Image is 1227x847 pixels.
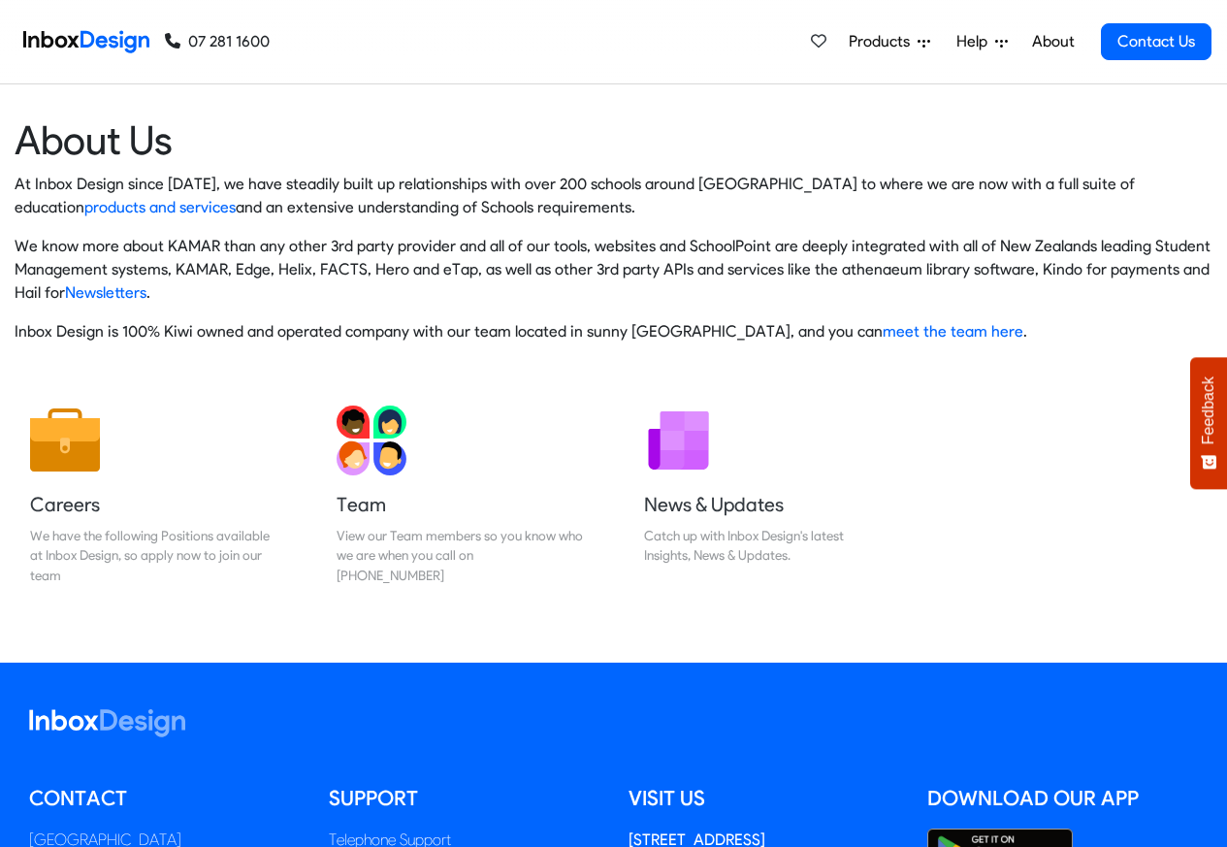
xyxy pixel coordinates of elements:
h5: Team [337,491,583,518]
h5: Support [329,784,599,813]
a: products and services [84,198,236,216]
img: 2022_01_12_icon_newsletter.svg [644,406,714,475]
img: 2022_01_13_icon_job.svg [30,406,100,475]
a: Products [841,22,938,61]
img: logo_inboxdesign_white.svg [29,709,185,737]
a: meet the team here [883,322,1023,341]
div: Catch up with Inbox Design's latest Insights, News & Updates. [644,526,890,566]
a: Careers We have the following Positions available at Inbox Design, so apply now to join our team [15,390,292,601]
h5: Visit us [629,784,899,813]
h5: Careers [30,491,276,518]
a: Newsletters [65,283,146,302]
a: Contact Us [1101,23,1211,60]
p: At Inbox Design since [DATE], we have steadily built up relationships with over 200 schools aroun... [15,173,1212,219]
heading: About Us [15,115,1212,165]
div: View our Team members so you know who we are when you call on [PHONE_NUMBER] [337,526,583,585]
a: 07 281 1600 [165,30,270,53]
a: News & Updates Catch up with Inbox Design's latest Insights, News & Updates. [629,390,906,601]
h5: News & Updates [644,491,890,518]
h5: Download our App [927,784,1198,813]
span: Help [956,30,995,53]
div: We have the following Positions available at Inbox Design, so apply now to join our team [30,526,276,585]
a: About [1026,22,1080,61]
span: Products [849,30,918,53]
p: We know more about KAMAR than any other 3rd party provider and all of our tools, websites and Sch... [15,235,1212,305]
button: Feedback - Show survey [1190,357,1227,489]
a: Help [949,22,1016,61]
h5: Contact [29,784,300,813]
a: Team View our Team members so you know who we are when you call on [PHONE_NUMBER] [321,390,598,601]
span: Feedback [1200,376,1217,444]
img: 2022_01_13_icon_team.svg [337,406,406,475]
p: Inbox Design is 100% Kiwi owned and operated company with our team located in sunny [GEOGRAPHIC_D... [15,320,1212,343]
